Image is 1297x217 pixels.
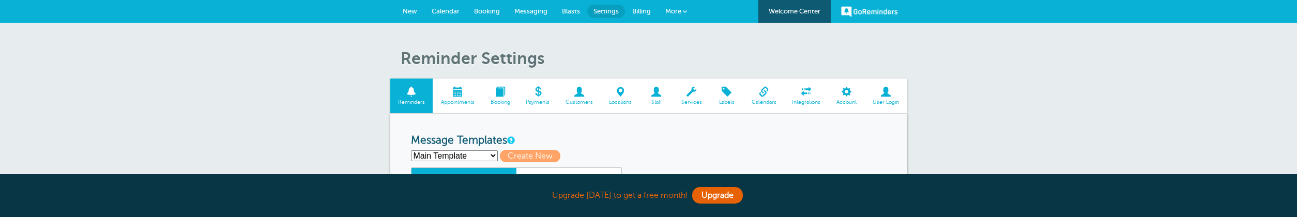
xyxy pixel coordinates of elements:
div: Upgrade [DATE] to get a free month! [390,184,907,207]
span: Create New [500,150,560,162]
a: SMS/Text [411,168,516,188]
span: Customers [563,99,596,105]
span: Locations [606,99,635,105]
a: Staff [639,79,673,113]
span: Calendars [749,99,779,105]
span: Payments [523,99,553,105]
a: Locations [601,79,640,113]
span: Billing [632,7,651,15]
a: Integrations [784,79,829,113]
span: Services [678,99,705,105]
span: Messaging [514,7,547,15]
a: Upgrade [692,187,743,204]
a: Customers [558,79,601,113]
a: Settings [587,5,625,18]
span: Booking [474,7,500,15]
span: More [665,7,681,15]
span: Staff [645,99,668,105]
span: New [403,7,417,15]
span: Blasts [562,7,580,15]
a: Payments [518,79,558,113]
span: Booking [487,99,513,105]
h1: Reminder Settings [401,49,907,68]
span: Appointments [438,99,477,105]
a: Create New [500,151,565,161]
a: Booking [482,79,518,113]
span: Calendar [432,7,460,15]
a: Labels [710,79,743,113]
a: Services [673,79,710,113]
a: Appointments [433,79,482,113]
a: This is the wording for your reminder and follow-up messages. You can create multiple templates i... [507,137,513,144]
a: Email [516,168,621,188]
span: Account [834,99,860,105]
span: Reminders [395,99,428,105]
h3: Message Templates [411,134,887,147]
a: Account [829,79,865,113]
span: Labels [715,99,738,105]
a: User Login [865,79,907,113]
span: Settings [593,7,619,15]
a: Calendars [743,79,784,113]
span: User Login [870,99,902,105]
span: Integrations [789,99,823,105]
